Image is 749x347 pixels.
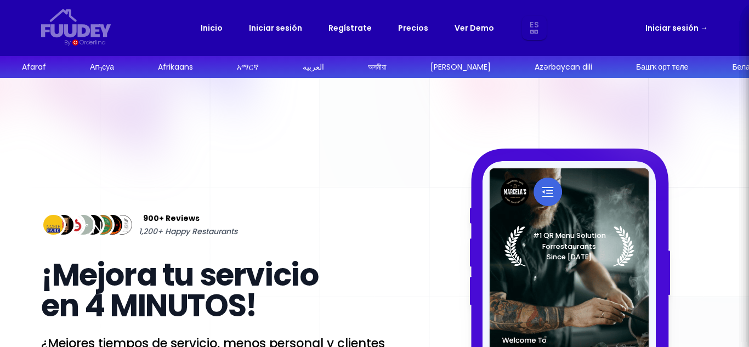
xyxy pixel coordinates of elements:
[89,61,113,73] div: Аҧсуа
[504,226,634,266] img: Laurel
[236,61,258,73] div: አማርኛ
[139,225,237,238] span: 1,200+ Happy Restaurants
[143,212,200,225] span: 900+ Reviews
[534,61,591,73] div: Azərbaycan dili
[328,21,372,35] a: Regístrate
[398,21,428,35] a: Precios
[367,61,385,73] div: অসমীয়া
[100,213,125,237] img: Review Img
[61,213,86,237] img: Review Img
[41,253,318,327] span: ¡Mejora tu servicio en 4 MINUTOS!
[64,38,70,47] div: By
[700,22,708,33] span: →
[51,213,76,237] img: Review Img
[41,9,111,38] svg: {/* Added fill="currentColor" here */} {/* This rectangle defines the background. Its explicit fi...
[201,21,223,35] a: Inicio
[249,21,302,35] a: Iniciar sesión
[71,213,95,237] img: Review Img
[80,38,105,47] div: Orderlina
[429,61,490,73] div: [PERSON_NAME]
[635,61,687,73] div: Башҡорт теле
[21,61,45,73] div: Afaraf
[645,21,708,35] a: Iniciar sesión
[455,21,494,35] a: Ver Demo
[157,61,192,73] div: Afrikaans
[41,213,66,237] img: Review Img
[302,61,323,73] div: العربية
[110,213,134,237] img: Review Img
[90,213,115,237] img: Review Img
[81,213,105,237] img: Review Img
